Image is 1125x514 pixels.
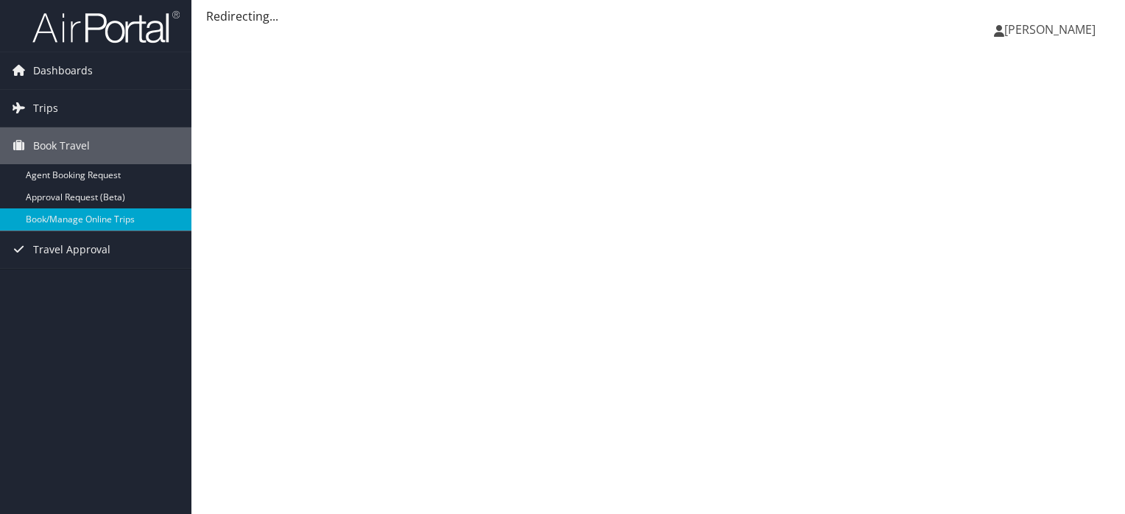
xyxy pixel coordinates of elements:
[1004,21,1096,38] span: [PERSON_NAME]
[33,52,93,89] span: Dashboards
[206,7,1110,25] div: Redirecting...
[994,7,1110,52] a: [PERSON_NAME]
[33,127,90,164] span: Book Travel
[33,90,58,127] span: Trips
[32,10,180,44] img: airportal-logo.png
[33,231,110,268] span: Travel Approval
